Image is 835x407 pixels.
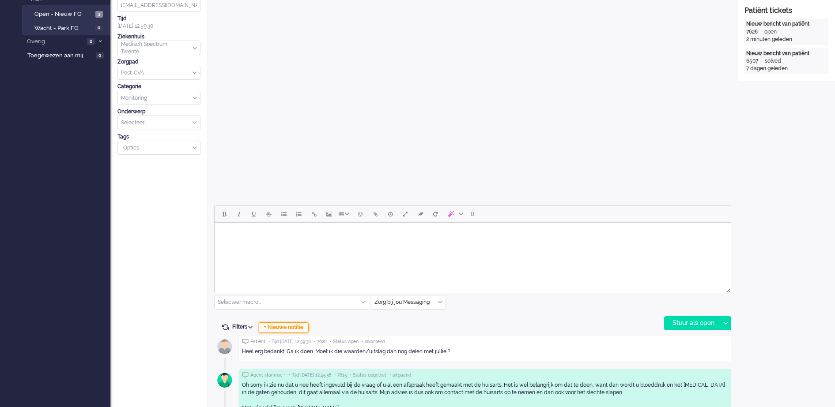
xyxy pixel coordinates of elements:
[291,206,306,221] button: Numbered list
[117,83,200,90] div: Categorie
[214,369,236,391] img: avatar
[117,15,200,30] div: [DATE] 12:59:30
[246,206,261,221] button: Underline
[34,10,93,19] span: Open - Nieuw FO
[471,210,474,217] span: 0
[758,57,765,65] div: -
[744,6,828,16] div: Patiënt tickets
[117,58,200,66] div: Zorgpad
[276,206,291,221] button: Bullet list
[26,37,84,46] span: Overig
[306,206,321,221] button: Insert/edit link
[26,50,110,60] a: Toegewezen aan mij 0
[214,336,236,358] img: avatar
[231,206,246,221] button: Italic
[746,65,827,72] div: 7 dagen geleden
[117,33,200,41] div: Ziekenhuis
[215,223,731,285] iframe: Rich Text Area
[95,11,103,18] span: 3
[261,206,276,221] button: Strikethrough
[746,50,827,57] div: Nieuw bericht van patiënt
[383,206,398,221] button: Delay message
[398,206,413,221] button: Fullscreen
[443,206,467,221] button: AI
[96,52,104,59] span: 0
[428,206,443,221] button: Reset content
[746,20,827,28] div: Nieuw bericht van patiënt
[117,133,200,141] div: Tags
[765,57,781,65] div: solved
[242,339,249,344] img: ic_chat_grey.svg
[259,322,309,333] div: + Nieuwe notitie
[289,372,331,378] span: • Tijd [DATE] 12:45:38
[758,28,764,36] div: -
[665,317,720,330] div: Stuur als open
[34,24,93,33] span: Wacht - Park FO
[350,372,386,378] span: • Status opgelost
[746,28,758,36] div: 7628
[467,206,478,221] button: 0
[242,348,728,355] div: Heel erg bedankt. Ga ik doen. Moet ik die waarden/uitslag dan nog delen met jullie ?
[389,372,411,378] span: • uitgaand
[117,141,200,155] div: Select Tags
[242,372,249,378] img: ic_chat_grey.svg
[413,206,428,221] button: Clear formatting
[117,108,200,116] div: Onderwerp
[250,339,265,345] span: Patiënt
[232,324,256,330] span: Filters
[216,206,231,221] button: Bold
[336,206,353,221] button: Table
[117,15,200,22] div: Tijd
[764,28,777,36] div: open
[27,52,93,60] span: Toegewezen aan mij
[746,57,758,65] div: 6507
[362,339,385,345] span: • inkomend
[334,372,347,378] span: • 7615
[26,9,110,19] a: Open - Nieuw FO 3
[330,339,359,345] span: • Status open
[268,339,311,345] span: • Tijd [DATE] 12:59:30
[746,36,827,43] div: 2 minuten geleden
[723,285,731,293] div: Resize
[26,23,110,33] a: Wacht - Park FO 0
[321,206,336,221] button: Insert/edit image
[353,206,368,221] button: Emoticons
[250,372,286,378] span: Agent stanmsc •
[95,25,103,32] span: 0
[368,206,383,221] button: Add attachment
[314,339,327,345] span: • 7628
[87,38,95,45] span: 0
